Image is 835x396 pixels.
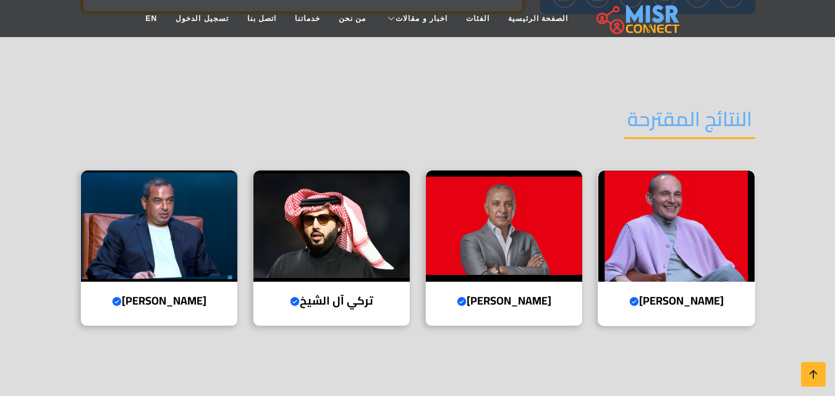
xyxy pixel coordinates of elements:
img: أحمد السويدي [426,171,582,282]
h4: [PERSON_NAME] [608,294,745,308]
h4: [PERSON_NAME] [435,294,573,308]
svg: Verified account [457,297,467,306]
svg: Verified account [629,297,639,306]
a: تركي آل الشيخ تركي آل الشيخ [245,170,418,327]
span: اخبار و مقالات [396,13,447,24]
img: محمد فاروق [598,171,755,282]
a: الفئات [457,7,499,30]
a: تسجيل الدخول [166,7,237,30]
img: main.misr_connect [596,3,679,34]
img: محمد إسماعيل منصور [81,171,237,282]
h4: تركي آل الشيخ [263,294,401,308]
a: محمد إسماعيل منصور [PERSON_NAME] [73,170,245,327]
a: اخبار و مقالات [375,7,457,30]
h4: [PERSON_NAME] [90,294,228,308]
a: EN [137,7,167,30]
a: أحمد السويدي [PERSON_NAME] [418,170,590,327]
a: من نحن [329,7,375,30]
h2: النتائج المقترحة [624,107,755,138]
svg: Verified account [290,297,300,306]
svg: Verified account [112,297,122,306]
img: تركي آل الشيخ [253,171,410,282]
a: الصفحة الرئيسية [499,7,577,30]
a: خدماتنا [286,7,329,30]
a: اتصل بنا [238,7,286,30]
a: محمد فاروق [PERSON_NAME] [590,170,763,327]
